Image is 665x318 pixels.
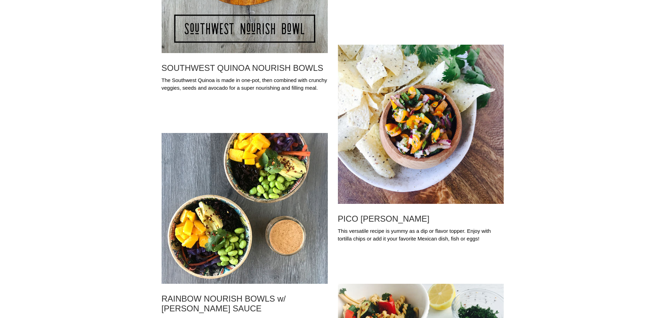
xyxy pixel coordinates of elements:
[162,76,328,92] div: The Southwest Quinoa is made in one-pot, then combined with crunchy veggies, seeds and avocado fo...
[162,133,328,284] img: RAINBOW NOURISH BOWLS w/ ALMOND GINGER SAUCE
[338,45,504,204] img: PICO DE GALLO
[338,214,504,224] a: PICO [PERSON_NAME]
[162,294,328,313] a: RAINBOW NOURISH BOWLS w/ [PERSON_NAME] SAUCE
[162,63,328,73] a: SOUTHWEST QUINOA NOURISH BOWLS
[338,227,504,243] div: This versatile recipe is yummy as a dip or flavor topper. Enjoy with tortilla chips or add it you...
